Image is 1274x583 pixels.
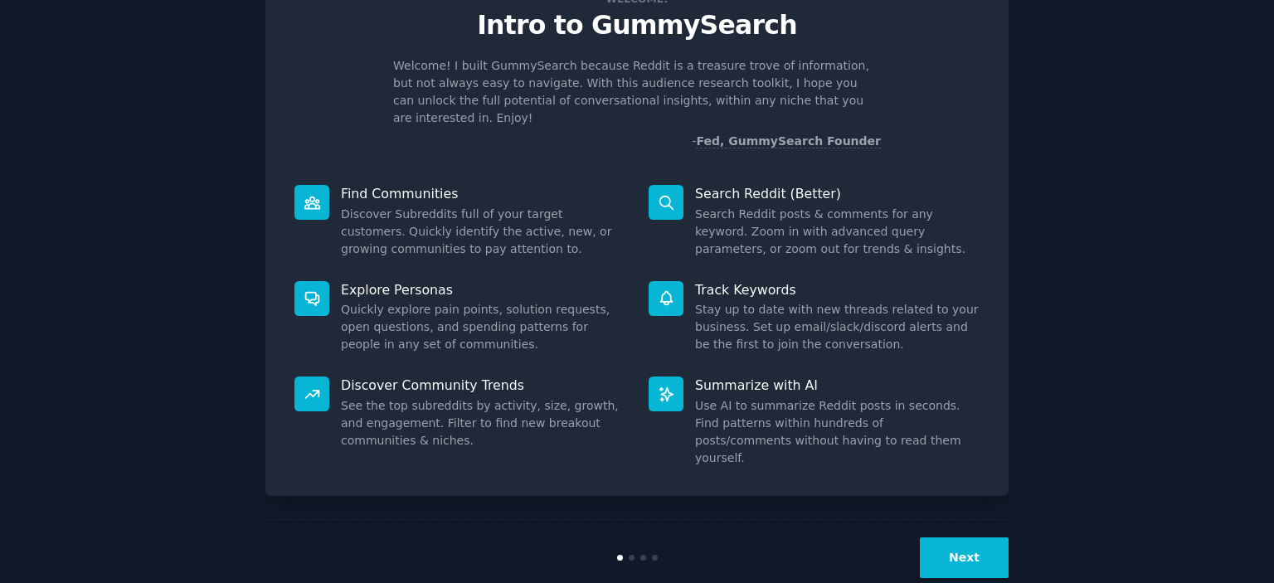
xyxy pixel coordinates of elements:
[695,397,980,467] dd: Use AI to summarize Reddit posts in seconds. Find patterns within hundreds of posts/comments with...
[341,397,625,449] dd: See the top subreddits by activity, size, growth, and engagement. Filter to find new breakout com...
[695,185,980,202] p: Search Reddit (Better)
[692,133,881,150] div: -
[696,134,881,148] a: Fed, GummySearch Founder
[341,206,625,258] dd: Discover Subreddits full of your target customers. Quickly identify the active, new, or growing c...
[283,11,991,40] p: Intro to GummySearch
[695,281,980,299] p: Track Keywords
[695,301,980,353] dd: Stay up to date with new threads related to your business. Set up email/slack/discord alerts and ...
[920,537,1009,578] button: Next
[341,377,625,394] p: Discover Community Trends
[341,281,625,299] p: Explore Personas
[695,377,980,394] p: Summarize with AI
[341,301,625,353] dd: Quickly explore pain points, solution requests, open questions, and spending patterns for people ...
[695,206,980,258] dd: Search Reddit posts & comments for any keyword. Zoom in with advanced query parameters, or zoom o...
[393,57,881,127] p: Welcome! I built GummySearch because Reddit is a treasure trove of information, but not always ea...
[341,185,625,202] p: Find Communities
